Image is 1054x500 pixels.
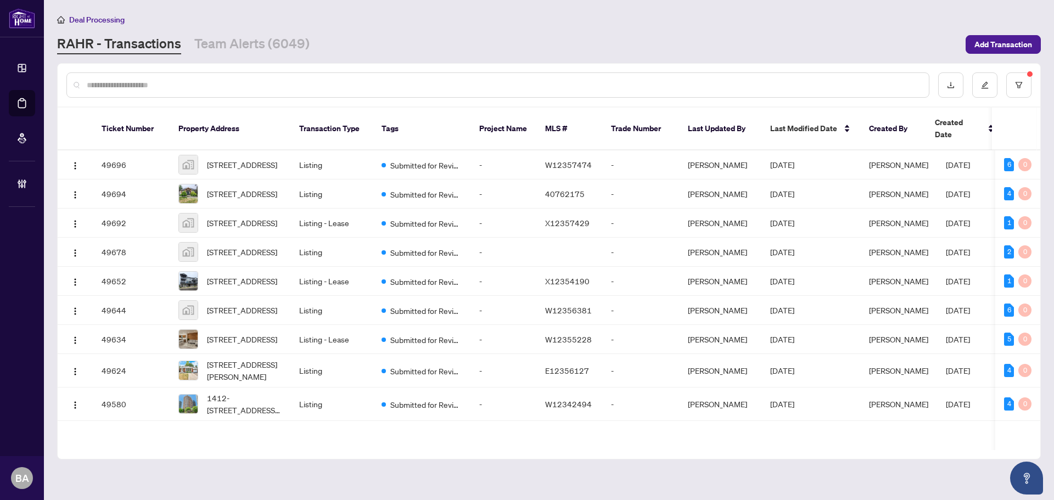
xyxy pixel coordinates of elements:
div: 0 [1018,397,1031,411]
span: [STREET_ADDRESS] [207,333,277,345]
span: [DATE] [946,276,970,286]
div: 2 [1004,245,1014,259]
div: 0 [1018,274,1031,288]
span: filter [1015,81,1023,89]
span: Submitted for Review [390,159,462,171]
span: [STREET_ADDRESS] [207,246,277,258]
img: Logo [71,307,80,316]
button: Logo [66,330,84,348]
span: [DATE] [770,218,794,228]
span: [PERSON_NAME] [869,276,928,286]
td: [PERSON_NAME] [679,296,761,325]
span: [DATE] [946,334,970,344]
img: logo [9,8,35,29]
th: Last Modified Date [761,108,860,150]
th: Ticket Number [93,108,170,150]
th: Property Address [170,108,290,150]
td: 49692 [93,209,170,238]
span: [DATE] [770,276,794,286]
td: 49624 [93,354,170,387]
span: [STREET_ADDRESS][PERSON_NAME] [207,358,282,383]
td: - [602,209,679,238]
div: 6 [1004,158,1014,171]
span: [DATE] [770,189,794,199]
span: [PERSON_NAME] [869,189,928,199]
button: Logo [66,243,84,261]
td: - [602,238,679,267]
button: Logo [66,272,84,290]
span: [PERSON_NAME] [869,399,928,409]
td: - [470,354,536,387]
td: - [470,296,536,325]
img: Logo [71,220,80,228]
span: [DATE] [946,399,970,409]
div: 6 [1004,304,1014,317]
img: Logo [71,190,80,199]
td: - [602,325,679,354]
span: Created Date [935,116,981,141]
button: Logo [66,156,84,173]
span: [STREET_ADDRESS] [207,217,277,229]
th: Last Updated By [679,108,761,150]
span: Add Transaction [974,36,1032,53]
span: home [57,16,65,24]
td: Listing [290,296,373,325]
span: Deal Processing [69,15,125,25]
button: Open asap [1010,462,1043,495]
span: Submitted for Review [390,334,462,346]
td: - [602,296,679,325]
td: - [602,354,679,387]
span: 40762175 [545,189,585,199]
span: [STREET_ADDRESS] [207,159,277,171]
td: - [470,387,536,421]
span: [DATE] [770,305,794,315]
span: [STREET_ADDRESS] [207,304,277,316]
img: thumbnail-img [179,272,198,290]
th: MLS # [536,108,602,150]
td: - [602,150,679,179]
button: Logo [66,301,84,319]
button: download [938,72,963,98]
span: Submitted for Review [390,398,462,411]
td: Listing [290,238,373,267]
span: [DATE] [770,399,794,409]
span: [DATE] [946,189,970,199]
td: 49678 [93,238,170,267]
span: [DATE] [946,247,970,257]
span: [PERSON_NAME] [869,218,928,228]
span: Submitted for Review [390,276,462,288]
span: 1412-[STREET_ADDRESS][PERSON_NAME] [207,392,282,416]
td: [PERSON_NAME] [679,387,761,421]
td: 49652 [93,267,170,296]
img: Logo [71,401,80,409]
div: 4 [1004,364,1014,377]
td: - [602,387,679,421]
img: thumbnail-img [179,155,198,174]
div: 0 [1018,245,1031,259]
td: [PERSON_NAME] [679,325,761,354]
th: Created Date [926,108,1003,150]
span: Last Modified Date [770,122,837,134]
span: W12355228 [545,334,592,344]
td: Listing [290,354,373,387]
td: Listing - Lease [290,209,373,238]
span: [DATE] [770,247,794,257]
span: [DATE] [946,218,970,228]
img: Logo [71,336,80,345]
span: [STREET_ADDRESS] [207,188,277,200]
div: 5 [1004,333,1014,346]
td: Listing [290,150,373,179]
th: Project Name [470,108,536,150]
td: [PERSON_NAME] [679,238,761,267]
img: thumbnail-img [179,361,198,380]
img: Logo [71,161,80,170]
td: [PERSON_NAME] [679,150,761,179]
span: W12356381 [545,305,592,315]
span: W12342494 [545,399,592,409]
th: Tags [373,108,470,150]
td: - [470,179,536,209]
span: [PERSON_NAME] [869,305,928,315]
td: Listing [290,387,373,421]
img: Logo [71,367,80,376]
td: 49634 [93,325,170,354]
